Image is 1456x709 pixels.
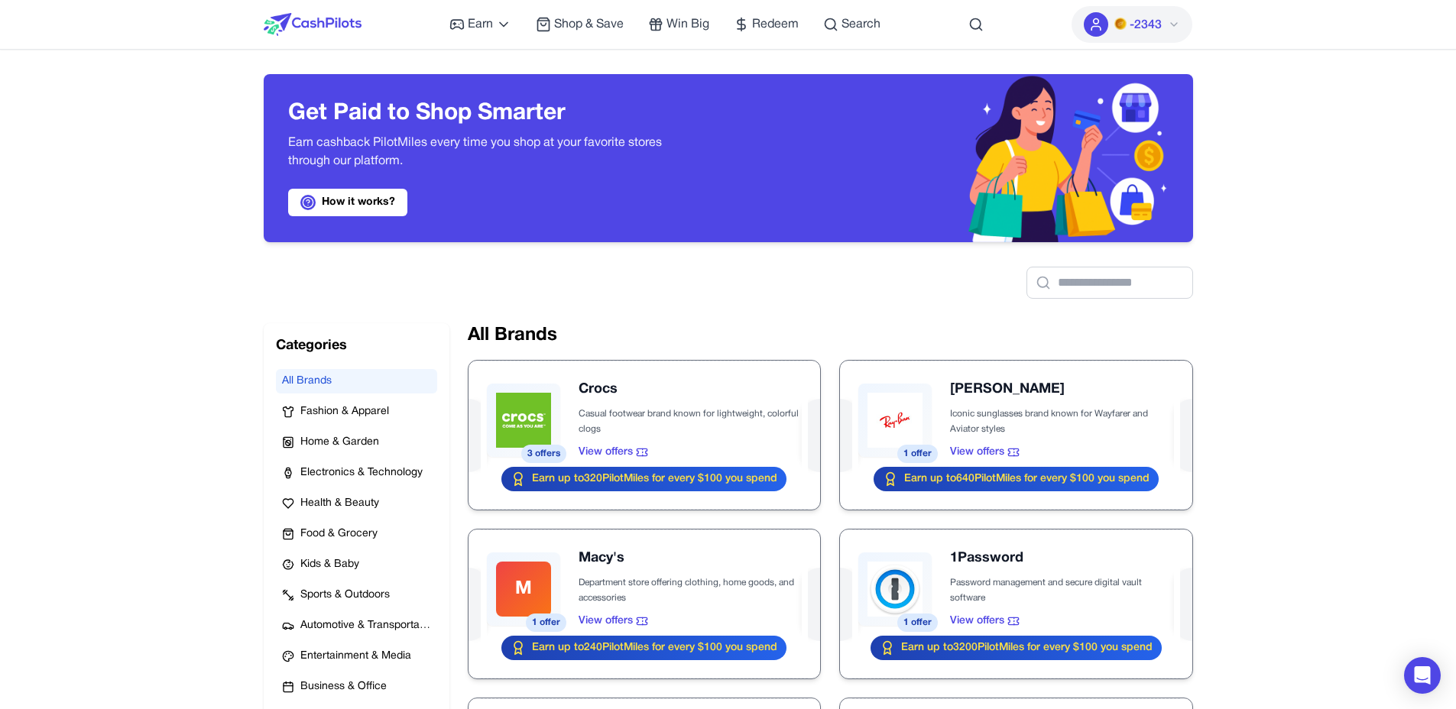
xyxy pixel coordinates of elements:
span: Food & Grocery [300,526,378,542]
span: Business & Office [300,679,387,694]
button: PMs-2343 [1072,6,1192,43]
button: Sports & Outdoors [276,583,437,607]
img: PMs [1114,18,1127,30]
button: Automotive & Transportation [276,613,437,638]
button: Electronics & Technology [276,461,437,485]
button: Fashion & Apparel [276,400,437,424]
span: Kids & Baby [300,557,359,572]
span: Home & Garden [300,435,379,450]
span: Shop & Save [554,15,624,34]
a: Shop & Save [536,15,624,34]
button: Kids & Baby [276,552,437,577]
img: CashPilots Logo [264,13,362,36]
button: Entertainment & Media [276,644,437,669]
a: How it works? [288,189,407,216]
img: Header decoration [728,74,1193,242]
span: Win Big [666,15,709,34]
div: Open Intercom Messenger [1404,657,1441,694]
button: Health & Beauty [276,491,437,516]
span: Sports & Outdoors [300,588,390,603]
span: Health & Beauty [300,496,379,511]
button: Home & Garden [276,430,437,455]
a: Search [823,15,880,34]
span: Search [841,15,880,34]
span: Electronics & Technology [300,465,423,481]
span: -2343 [1130,16,1162,34]
span: Automotive & Transportation [300,618,431,633]
button: Food & Grocery [276,522,437,546]
span: Redeem [752,15,799,34]
span: Entertainment & Media [300,649,411,664]
a: Win Big [648,15,709,34]
h3: Get Paid to Shop Smarter [288,100,704,128]
h2: All Brands [468,323,1193,348]
span: Earn [468,15,493,34]
a: Redeem [734,15,799,34]
h2: Categories [276,335,437,357]
span: Fashion & Apparel [300,404,389,419]
a: Earn [449,15,511,34]
button: Business & Office [276,675,437,699]
button: All Brands [276,369,437,393]
p: Earn cashback PilotMiles every time you shop at your favorite stores through our platform. [288,134,704,170]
